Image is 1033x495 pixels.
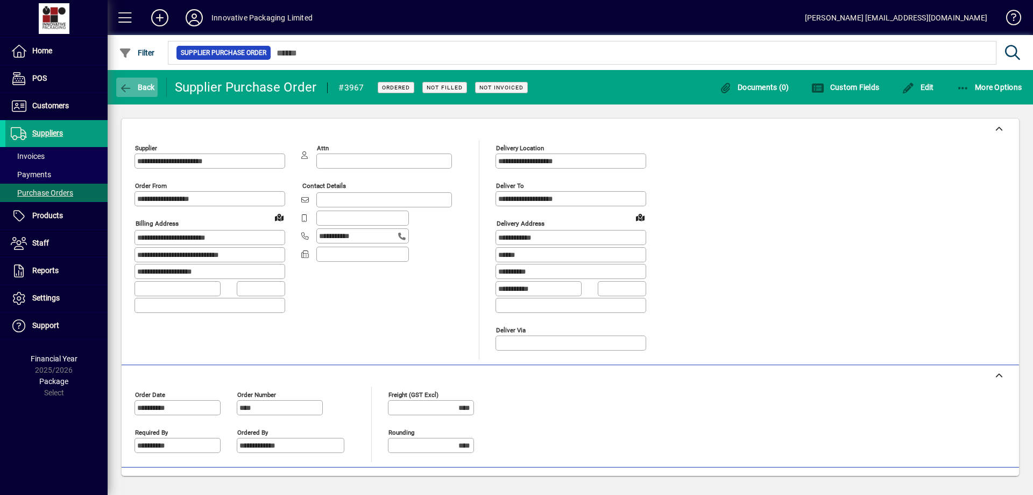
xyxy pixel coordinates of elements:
a: View on map [632,208,649,226]
span: Invoices [11,152,45,161]
a: Purchase Orders [5,184,108,202]
mat-label: Order date [135,391,165,398]
span: Financial Year [31,354,77,363]
mat-label: Order number [237,391,276,398]
div: Innovative Packaging Limited [211,9,313,26]
mat-label: Delivery Location [496,144,544,152]
a: Payments [5,165,108,184]
span: Settings [32,294,60,302]
span: Package [39,377,68,386]
a: Invoices [5,147,108,165]
span: POS [32,74,47,82]
button: More Options [954,78,1025,97]
span: Supplier Purchase Order [181,47,266,58]
span: Custom Fields [811,83,879,92]
app-page-header-button: Back [108,78,167,97]
span: Customers [32,101,69,110]
span: Purchase Orders [11,189,73,197]
button: Edit [899,78,937,97]
span: Payments [11,170,51,179]
a: Reports [5,257,108,284]
button: Back [116,78,158,97]
button: Custom Fields [809,78,882,97]
mat-label: Ordered by [237,428,268,436]
a: Staff [5,230,108,257]
a: Support [5,312,108,339]
a: View on map [271,208,288,226]
button: Profile [177,8,211,27]
a: Home [5,38,108,65]
span: Edit [902,83,934,92]
span: Not Filled [427,84,463,91]
span: Filter [119,48,155,57]
button: Add [143,8,177,27]
span: Staff [32,239,49,247]
mat-label: Freight (GST excl) [388,391,438,398]
mat-label: Deliver To [496,182,524,190]
span: Ordered [382,84,410,91]
span: Reports [32,266,59,275]
span: Home [32,46,52,55]
span: Suppliers [32,129,63,137]
div: [PERSON_NAME] [EMAIL_ADDRESS][DOMAIN_NAME] [805,9,987,26]
span: Not Invoiced [479,84,523,91]
a: Knowledge Base [998,2,1020,37]
span: Back [119,83,155,92]
span: More Options [957,83,1022,92]
button: Filter [116,43,158,62]
mat-label: Order from [135,182,167,190]
a: Settings [5,285,108,312]
mat-label: Required by [135,428,168,436]
span: Support [32,321,59,330]
a: Products [5,203,108,229]
button: Documents (0) [717,78,792,97]
div: Supplier Purchase Order [175,79,317,96]
mat-label: Rounding [388,428,414,436]
a: Customers [5,93,108,120]
mat-label: Deliver via [496,326,526,333]
div: #3967 [338,79,364,96]
span: Documents (0) [719,83,789,92]
a: POS [5,65,108,92]
mat-label: Attn [317,144,329,152]
span: Products [32,211,63,220]
mat-label: Supplier [135,144,157,152]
